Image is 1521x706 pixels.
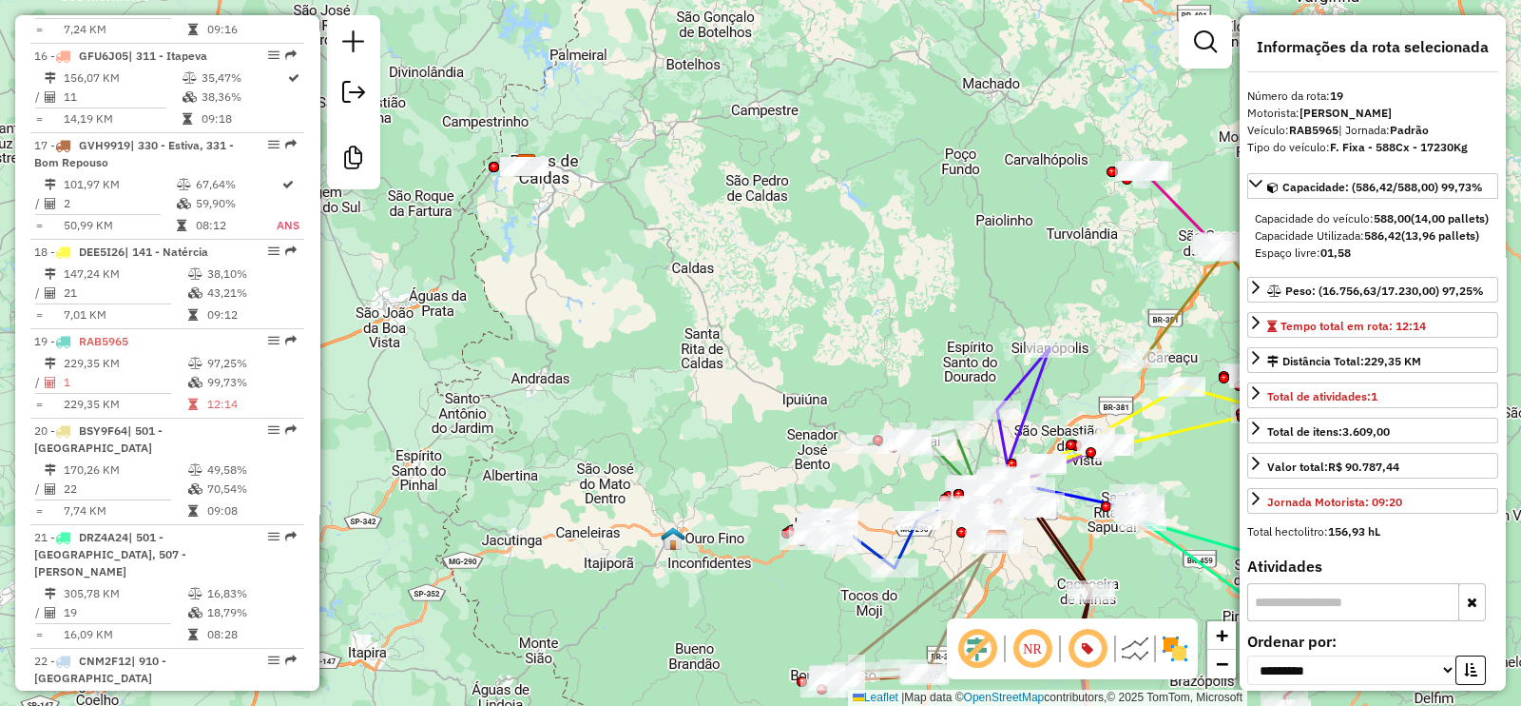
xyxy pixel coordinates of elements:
strong: [PERSON_NAME] [1300,106,1392,120]
div: Veículo: [1247,122,1498,139]
a: Exportar sessão [335,73,373,116]
i: Total de Atividades [45,91,56,103]
i: Total de Atividades [45,483,56,495]
td: 12:14 [206,395,297,414]
em: Rota exportada [285,531,297,542]
span: 22 - [34,654,166,685]
a: Peso: (16.756,63/17.230,00) 97,25% [1247,277,1498,303]
div: Atividade não roteirizada - VILA SUL COMERCIO DE [500,157,548,176]
i: % de utilização da cubagem [177,198,191,209]
span: − [1216,652,1228,676]
td: / [34,603,44,622]
span: CNM2F12 [79,654,131,668]
i: % de utilização da cubagem [188,483,202,495]
div: Tipo do veículo: [1247,139,1498,156]
i: Rota otimizada [282,179,294,190]
img: Exibir/Ocultar setores [1160,634,1190,664]
a: Tempo total em rota: 12:14 [1247,312,1498,338]
td: = [34,216,44,235]
td: 09:12 [206,305,297,324]
td: 09:18 [201,109,286,128]
i: Total de Atividades [45,198,56,209]
i: % de utilização do peso [183,72,197,84]
button: Ordem crescente [1455,656,1486,685]
img: CDD Poços de Caldas [514,153,539,178]
td: 16,83% [206,584,297,603]
td: 101,97 KM [63,175,176,194]
em: Opções [268,335,279,346]
a: Zoom in [1207,621,1236,650]
span: | [901,691,904,704]
td: = [34,20,44,39]
i: % de utilização do peso [188,588,202,599]
a: Nova sessão e pesquisa [335,23,373,66]
i: Distância Total [45,72,56,84]
strong: Padrão [1390,123,1429,137]
a: Valor total:R$ 90.787,44 [1247,453,1498,479]
strong: 01,58 [1320,245,1351,260]
em: Opções [268,424,279,436]
a: Capacidade: (586,42/588,00) 99,73% [1247,173,1498,199]
img: Linhas retas [1120,634,1150,664]
i: Tempo total em rota [188,629,198,640]
span: Total de atividades: [1267,389,1377,403]
div: Motorista: [1247,105,1498,122]
a: Total de itens:3.609,00 [1247,418,1498,443]
td: 09:16 [206,20,297,39]
em: Rota exportada [285,139,297,150]
span: Tempo total em rota: 12:14 [1280,319,1426,333]
td: = [34,501,44,520]
span: Capacidade: (586,42/588,00) 99,73% [1282,180,1483,194]
div: Espaço livre: [1255,245,1491,262]
i: Tempo total em rota [188,399,198,410]
i: Tempo total em rota [183,113,192,125]
img: CDD Pouso Alegre [985,529,1010,554]
strong: RAB5965 [1289,123,1338,137]
td: 38,36% [201,88,286,107]
div: Capacidade: (586,42/588,00) 99,73% [1247,203,1498,269]
td: 35,47% [201,69,286,88]
span: GFU6J05 [79,49,128,63]
td: / [34,88,44,107]
strong: (14,00 pallets) [1411,211,1489,226]
span: Ocultar NR [1010,626,1055,672]
i: % de utilização da cubagem [188,287,202,299]
span: 18 - [34,245,208,259]
a: OpenStreetMap [964,691,1045,704]
td: 22 [63,480,187,499]
a: Total de atividades:1 [1247,382,1498,408]
div: Valor total: [1267,459,1399,476]
i: Distância Total [45,358,56,369]
div: Capacidade do veículo: [1255,210,1491,227]
a: Zoom out [1207,650,1236,678]
td: 70,54% [206,480,297,499]
strong: 156,93 hL [1328,524,1380,539]
i: Tempo total em rota [188,505,198,517]
span: | 141 - Natércia [125,245,208,259]
td: 11 [63,88,182,107]
td: 49,58% [206,461,297,480]
td: 7,74 KM [63,501,187,520]
td: 43,21% [206,284,297,303]
div: Jornada Motorista: 09:20 [1267,494,1402,511]
td: = [34,395,44,414]
div: Total de itens: [1267,423,1390,441]
span: GVH9919 [79,138,130,152]
i: Distância Total [45,464,56,476]
span: DRZ4A24 [79,530,128,544]
td: 170,26 KM [63,461,187,480]
span: DEE5I26 [79,245,125,259]
span: | 501 - [GEOGRAPHIC_DATA] [34,423,163,455]
div: Capacidade Utilizada: [1255,227,1491,245]
strong: 1 [1371,389,1377,403]
span: 17 - [34,138,234,169]
em: Rota exportada [285,49,297,61]
td: 21 [63,284,187,303]
td: 08:12 [195,216,277,235]
em: Opções [268,139,279,150]
i: Rota otimizada [288,72,299,84]
a: Leaflet [853,691,898,704]
strong: 3.609,00 [1342,424,1390,439]
em: Rota exportada [285,335,297,346]
a: Jornada Motorista: 09:20 [1247,488,1498,514]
